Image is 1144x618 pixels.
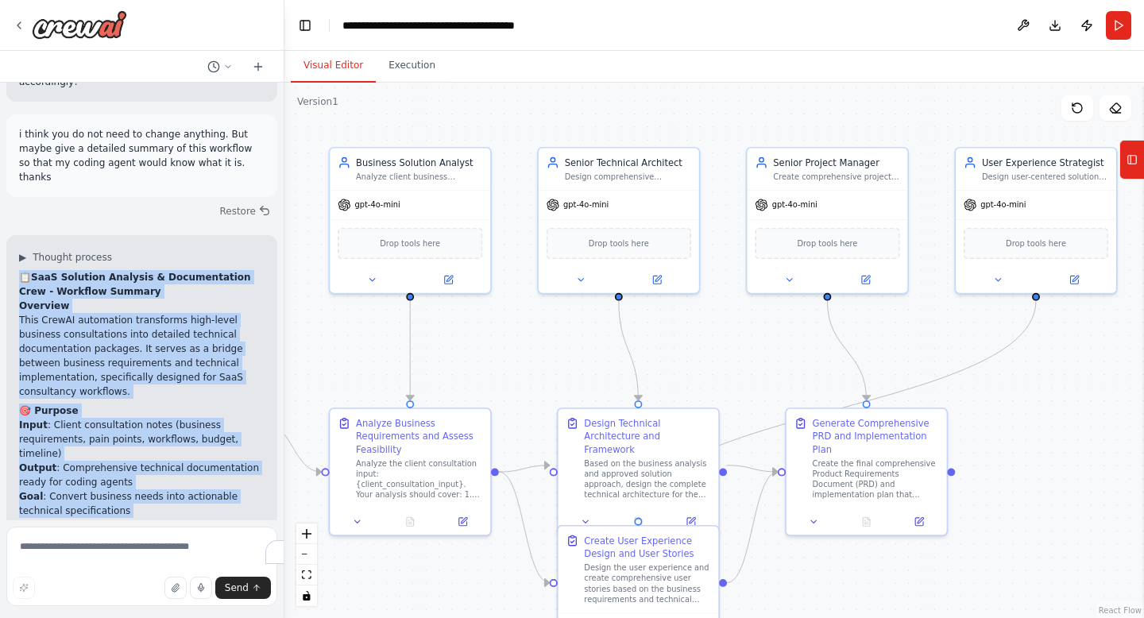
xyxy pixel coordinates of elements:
g: Edge from ae57d6f3-f791-4c8f-a1f5-ab1f42b20215 to a313b2cf-81c6-41f8-bd62-30e1308c1052 [613,301,645,401]
div: React Flow controls [296,523,317,606]
span: gpt-4o-mini [980,199,1026,210]
button: fit view [296,565,317,585]
button: Open in side panel [440,514,485,530]
strong: Input [19,419,48,431]
button: Switch to previous chat [201,57,239,76]
div: Senior Project Manager [773,156,899,168]
div: Business Solution AnalystAnalyze client business requirements from {client_consultation_input}, a... [329,147,492,294]
g: Edge from fadc3887-539a-4dd6-b6f2-cce343a8fc3d to 86701123-62b9-49f3-8049-1a8312d1c5be [821,301,873,401]
strong: SaaS Solution Analysis & Documentation Crew - Workflow Summary [19,272,251,297]
g: Edge from 0eaa89ca-1017-49bd-9a2e-ff435ba585d9 to 0688f6d7-30a0-41b5-8be5-7854bbb29908 [499,465,550,589]
div: Create the final comprehensive Product Requirements Document (PRD) and implementation plan that c... [813,458,939,500]
span: Drop tools here [589,237,649,249]
button: Open in side panel [829,272,902,288]
p: This CrewAI automation transforms high-level business consultations into detailed technical docum... [19,313,265,399]
div: Create comprehensive project documentation including detailed PRD, MVP specifications, project ti... [773,172,899,182]
button: toggle interactivity [296,585,317,606]
div: Generate Comprehensive PRD and Implementation Plan [813,417,939,456]
div: Create User Experience Design and User Stories [584,534,710,560]
div: Version 1 [297,95,338,108]
div: Analyze Business Requirements and Assess FeasibilityAnalyze the client consultation input: {clien... [329,407,492,536]
div: Design Technical Architecture and FrameworkBased on the business analysis and approved solution a... [557,407,720,536]
nav: breadcrumb [342,17,581,33]
strong: Goal [19,491,43,502]
span: gpt-4o-mini [354,199,400,210]
button: zoom in [296,523,317,544]
button: No output available [839,514,894,530]
button: Open in side panel [668,514,713,530]
img: Logo [32,10,127,39]
span: gpt-4o-mini [772,199,817,210]
button: Open in side panel [1038,272,1111,288]
button: Send [215,577,271,599]
button: No output available [382,514,437,530]
div: Based on the business analysis and approved solution approach, design the complete technical arch... [584,458,710,500]
button: Open in side panel [620,272,694,288]
strong: Output [19,462,56,473]
button: No output available [611,514,666,530]
button: zoom out [296,544,317,565]
li: : Convert business needs into actionable technical specifications [19,489,265,518]
g: Edge from 0688f6d7-30a0-41b5-8be5-7854bbb29908 to 86701123-62b9-49f3-8049-1a8312d1c5be [727,465,778,589]
div: Design Technical Architecture and Framework [584,417,710,456]
span: Drop tools here [797,237,857,249]
div: Analyze Business Requirements and Assess Feasibility [356,417,482,456]
p: i think you do not need to change anything. But maybe give a detailed summary of this workflow so... [19,127,265,184]
div: Senior Project ManagerCreate comprehensive project documentation including detailed PRD, MVP spec... [746,147,909,294]
button: Hide left sidebar [294,14,316,37]
span: gpt-4o-mini [563,199,609,210]
a: React Flow attribution [1099,606,1142,615]
strong: Overview [19,300,69,311]
span: Thought process [33,251,112,264]
h1: 📋 [19,270,265,299]
button: Open in side panel [897,514,941,530]
div: User Experience StrategistDesign user-centered solutions and create detailed user stories, user j... [954,147,1117,294]
button: Start a new chat [245,57,271,76]
div: Generate Comprehensive PRD and Implementation PlanCreate the final comprehensive Product Requirem... [785,407,948,536]
g: Edge from 0eaa89ca-1017-49bd-9a2e-ff435ba585d9 to a313b2cf-81c6-41f8-bd62-30e1308c1052 [499,459,550,479]
div: Design comprehensive technical architecture for the proposed SaaS solution based on {client_consu... [565,172,691,182]
span: Drop tools here [380,237,440,249]
li: : Client consultation notes (business requirements, pain points, workflows, budget, timeline) [19,418,265,461]
div: Analyze the client consultation input: {client_consultation_input}. Your analysis should cover: 1... [356,458,482,500]
div: User Experience Strategist [982,156,1108,168]
button: Open in side panel [412,272,485,288]
g: Edge from a313b2cf-81c6-41f8-bd62-30e1308c1052 to 86701123-62b9-49f3-8049-1a8312d1c5be [727,459,778,479]
strong: 🎯 Purpose [19,405,79,416]
span: Send [225,581,249,594]
button: Restore [213,200,277,222]
div: Analyze client business requirements from {client_consultation_input}, assess technical feasibili... [356,172,482,182]
button: Click to speak your automation idea [190,577,212,599]
g: Edge from 1c5c3f8f-4344-4630-b8d2-e7c69538412d to 0eaa89ca-1017-49bd-9a2e-ff435ba585d9 [404,301,416,401]
button: ▶Thought process [19,251,112,264]
g: Edge from triggers to 0eaa89ca-1017-49bd-9a2e-ff435ba585d9 [265,418,322,478]
div: Design user-centered solutions and create detailed user stories, user journeys, and acceptance cr... [982,172,1108,182]
span: ▶ [19,251,26,264]
span: Drop tools here [1006,237,1066,249]
button: Execution [376,49,448,83]
button: Visual Editor [291,49,376,83]
button: Improve this prompt [13,577,35,599]
div: Business Solution Analyst [356,156,482,168]
g: Edge from 8499b18e-f9e4-452b-87c2-22c1d9baac14 to 0688f6d7-30a0-41b5-8be5-7854bbb29908 [632,301,1042,518]
button: Upload files [164,577,187,599]
div: Design the user experience and create comprehensive user stories based on the business requiremen... [584,562,710,604]
div: Senior Technical Architect [565,156,691,168]
textarea: To enrich screen reader interactions, please activate Accessibility in Grammarly extension settings [6,527,277,606]
li: : Comprehensive technical documentation ready for coding agents [19,461,265,489]
div: Senior Technical ArchitectDesign comprehensive technical architecture for the proposed SaaS solut... [537,147,700,294]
